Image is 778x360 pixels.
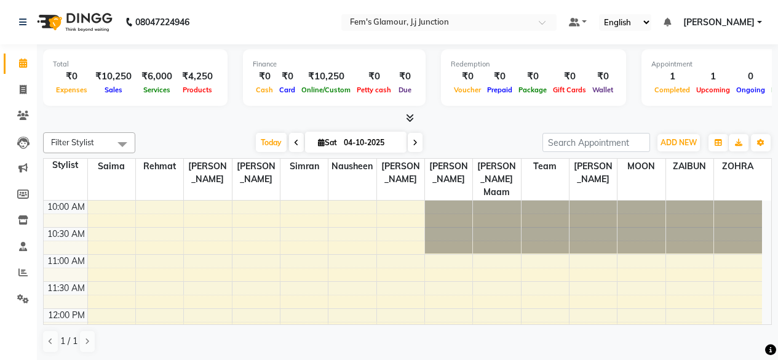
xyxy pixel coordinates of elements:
[253,59,416,70] div: Finance
[589,70,616,84] div: ₹0
[515,70,550,84] div: ₹0
[177,70,218,84] div: ₹4,250
[280,159,328,174] span: Simran
[425,159,472,187] span: [PERSON_NAME]
[651,70,693,84] div: 1
[45,228,87,241] div: 10:30 AM
[550,70,589,84] div: ₹0
[661,138,697,147] span: ADD NEW
[328,159,376,174] span: Nausheen
[651,86,693,94] span: Completed
[395,86,415,94] span: Due
[256,133,287,152] span: Today
[515,86,550,94] span: Package
[53,70,90,84] div: ₹0
[136,159,183,174] span: Rehmat
[88,159,135,174] span: Saima
[714,159,762,174] span: ZOHRA
[184,159,231,187] span: [PERSON_NAME]
[90,70,137,84] div: ₹10,250
[522,159,569,174] span: Team
[451,59,616,70] div: Redemption
[473,159,520,200] span: [PERSON_NAME] maam
[45,255,87,268] div: 11:00 AM
[101,86,125,94] span: Sales
[60,335,77,348] span: 1 / 1
[394,70,416,84] div: ₹0
[276,86,298,94] span: Card
[340,134,402,152] input: 2025-10-04
[180,86,215,94] span: Products
[45,201,87,214] div: 10:00 AM
[451,70,484,84] div: ₹0
[45,282,87,295] div: 11:30 AM
[589,86,616,94] span: Wallet
[354,86,394,94] span: Petty cash
[484,86,515,94] span: Prepaid
[693,70,733,84] div: 1
[298,86,354,94] span: Online/Custom
[46,309,87,322] div: 12:00 PM
[232,159,280,187] span: [PERSON_NAME]
[666,159,713,174] span: ZAIBUN
[315,138,340,147] span: Sat
[693,86,733,94] span: Upcoming
[135,5,189,39] b: 08047224946
[354,70,394,84] div: ₹0
[377,159,424,187] span: [PERSON_NAME]
[298,70,354,84] div: ₹10,250
[733,86,768,94] span: Ongoing
[451,86,484,94] span: Voucher
[53,86,90,94] span: Expenses
[484,70,515,84] div: ₹0
[276,70,298,84] div: ₹0
[617,159,665,174] span: MOON
[53,59,218,70] div: Total
[570,159,617,187] span: [PERSON_NAME]
[733,70,768,84] div: 0
[542,133,650,152] input: Search Appointment
[683,16,755,29] span: [PERSON_NAME]
[51,137,94,147] span: Filter Stylist
[140,86,173,94] span: Services
[137,70,177,84] div: ₹6,000
[31,5,116,39] img: logo
[550,86,589,94] span: Gift Cards
[253,70,276,84] div: ₹0
[253,86,276,94] span: Cash
[44,159,87,172] div: Stylist
[657,134,700,151] button: ADD NEW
